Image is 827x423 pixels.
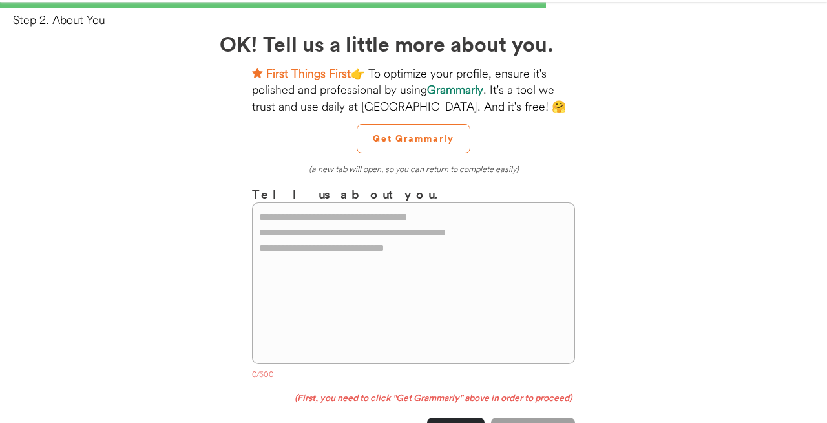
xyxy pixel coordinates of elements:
[13,12,827,28] div: Step 2. About You
[427,82,483,97] strong: Grammarly
[252,184,575,203] h3: Tell us about you.
[266,66,351,81] strong: First Things First
[220,28,607,59] h2: OK! Tell us a little more about you.
[252,65,575,114] div: 👉 To optimize your profile, ensure it's polished and professional by using . It's a tool we trust...
[357,124,470,153] button: Get Grammarly
[309,164,519,174] em: (a new tab will open, so you can return to complete easily)
[252,392,575,405] div: (First, you need to click "Get Grammarly" above in order to proceed)
[3,2,824,8] div: 66%
[252,369,575,382] div: 0/500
